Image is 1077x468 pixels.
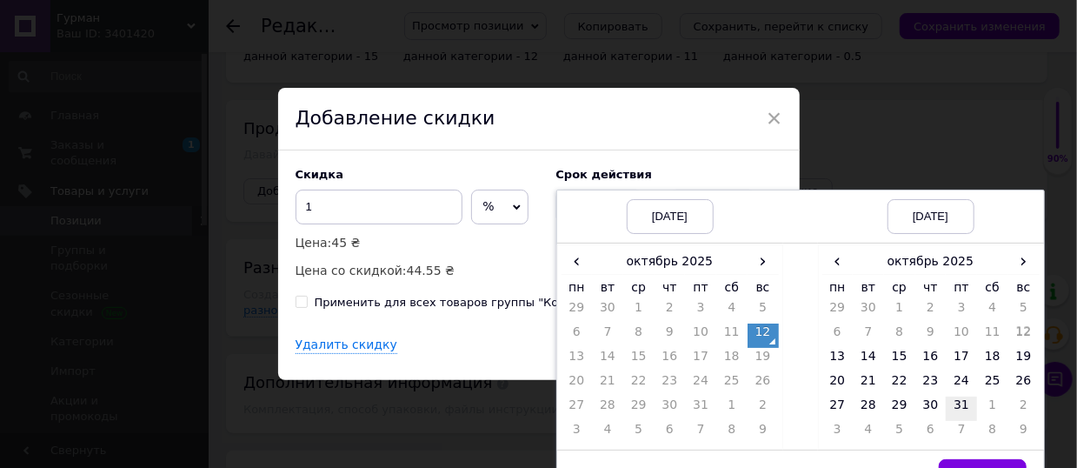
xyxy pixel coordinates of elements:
span: › [748,249,779,274]
td: 8 [884,324,915,348]
td: 24 [685,372,716,397]
td: 27 [562,397,593,421]
td: 1 [977,397,1008,421]
td: 30 [655,397,686,421]
td: 8 [977,421,1008,445]
td: 7 [685,421,716,445]
td: 30 [592,299,623,324]
td: 17 [946,348,977,372]
p: Сардина [87,17,166,36]
td: 2 [748,397,779,421]
th: октябрь 2025 [592,249,748,275]
td: 19 [748,348,779,372]
span: % [483,199,495,213]
td: 3 [946,299,977,324]
td: 22 [884,372,915,397]
td: 28 [592,397,623,421]
td: 7 [592,324,623,348]
td: 23 [655,372,686,397]
td: 1 [716,397,748,421]
td: 4 [592,421,623,445]
span: › [1008,249,1040,274]
label: Cрок действия [556,168,782,181]
td: 29 [884,397,915,421]
td: 6 [915,421,947,445]
span: ‹ [822,249,854,274]
td: 12 [748,324,779,348]
td: 30 [853,299,884,324]
td: 11 [977,324,1008,348]
td: 18 [977,348,1008,372]
td: 10 [946,324,977,348]
td: 2 [915,299,947,324]
td: 26 [748,372,779,397]
td: 22 [623,372,655,397]
td: 31 [946,397,977,421]
td: 29 [623,397,655,421]
td: 28 [853,397,884,421]
td: 17 [685,348,716,372]
td: 18 [716,348,748,372]
span: 45 ₴ [331,236,360,250]
th: ср [884,275,915,300]
td: 9 [1008,421,1040,445]
th: пт [946,275,977,300]
td: 11 [716,324,748,348]
th: сб [977,275,1008,300]
th: октябрь 2025 [853,249,1008,275]
p: Атлантична сардина бланшована з додаванням олії- це криниця білкових єлементів.Серед корисних мін... [17,47,236,210]
td: 3 [562,421,593,445]
td: 2 [655,299,686,324]
td: 29 [562,299,593,324]
td: 21 [592,372,623,397]
div: Применить для всех товаров группы "Консерви рибні" [315,295,642,311]
span: Добавление скидки [296,107,495,129]
p: Цена со скидкой: [296,261,539,280]
td: 10 [685,324,716,348]
td: 4 [716,299,748,324]
div: [DATE] [627,199,714,234]
td: 1 [623,299,655,324]
td: 1 [884,299,915,324]
td: 5 [748,299,779,324]
div: Удалить скидку [296,337,397,355]
td: 19 [1008,348,1040,372]
span: 44.55 ₴ [407,264,455,277]
th: вс [1008,275,1040,300]
td: 16 [915,348,947,372]
td: 8 [716,421,748,445]
p: Цена: [296,233,539,252]
td: 9 [915,324,947,348]
span: × [767,104,782,133]
th: пн [562,275,593,300]
td: 15 [884,348,915,372]
input: 0 [296,190,462,224]
td: 13 [562,348,593,372]
th: ср [623,275,655,300]
td: 16 [655,348,686,372]
td: 24 [946,372,977,397]
th: пт [685,275,716,300]
th: пн [822,275,854,300]
th: вт [853,275,884,300]
td: 6 [562,324,593,348]
td: 3 [822,421,854,445]
td: 9 [655,324,686,348]
th: вс [748,275,779,300]
td: 30 [915,397,947,421]
td: 25 [716,372,748,397]
td: 26 [1008,372,1040,397]
td: 6 [655,421,686,445]
th: чт [915,275,947,300]
td: 15 [623,348,655,372]
td: 14 [853,348,884,372]
td: 14 [592,348,623,372]
span: Скидка [296,168,344,181]
td: 12 [1008,324,1040,348]
td: 13 [822,348,854,372]
td: 5 [1008,299,1040,324]
span: ‹ [562,249,593,274]
td: 20 [822,372,854,397]
th: чт [655,275,686,300]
